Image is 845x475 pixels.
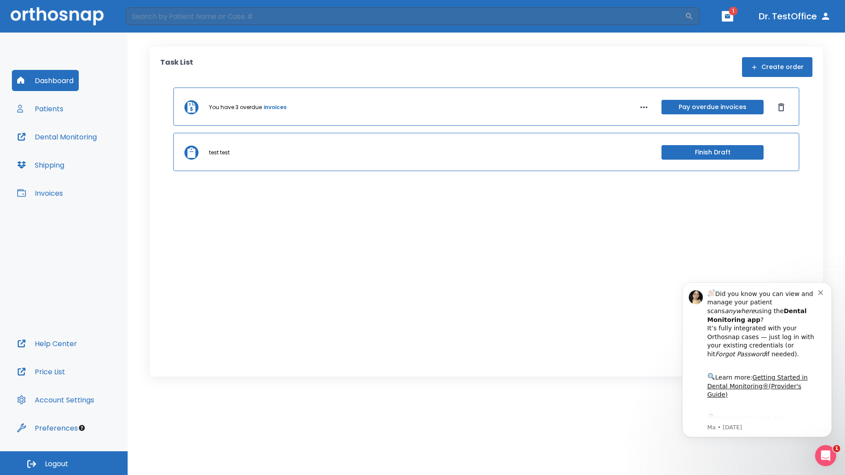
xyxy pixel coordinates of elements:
[12,126,102,147] button: Dental Monitoring
[661,100,764,114] button: Pay overdue invoices
[742,57,812,77] button: Create order
[12,183,68,204] button: Invoices
[669,269,845,451] iframe: Intercom notifications message
[12,98,69,119] button: Patients
[78,424,86,432] div: Tooltip anchor
[149,19,156,26] button: Dismiss notification
[774,100,788,114] button: Dismiss
[264,103,287,111] a: invoices
[12,70,79,91] button: Dashboard
[729,7,738,15] span: 1
[12,389,99,410] button: Account Settings
[815,445,836,466] iframe: Intercom live chat
[38,146,117,161] a: App Store
[209,149,230,157] p: test test
[38,154,149,162] p: Message from Ma, sent 3w ago
[38,143,149,188] div: Download the app: | ​ Let us know if you need help getting started!
[12,361,70,382] button: Price List
[45,459,68,469] span: Logout
[12,154,70,175] button: Shipping
[12,333,82,354] button: Help Center
[160,57,193,77] p: Task List
[209,103,262,111] p: You have 3 overdue
[833,445,840,452] span: 1
[755,8,834,24] button: Dr. TestOffice
[12,417,83,438] button: Preferences
[11,7,104,25] img: Orthosnap
[661,145,764,160] button: Finish Draft
[126,7,685,25] input: Search by Patient Name or Case #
